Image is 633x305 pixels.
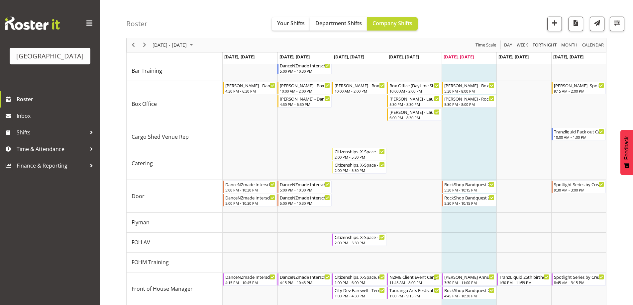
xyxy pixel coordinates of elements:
span: [DATE], [DATE] [334,54,364,60]
div: DanceNZmade Interschool Comp 2025 FOHM Shift - [PERSON_NAME] [280,273,330,280]
span: FOH AV [132,238,150,246]
button: Add a new shift [547,17,562,31]
div: 5:00 PM - 10:30 PM [280,68,330,74]
div: DanceNZmade Interschool Comp 2025 - [PERSON_NAME] [280,62,330,69]
button: Next [140,41,149,49]
span: [DATE], [DATE] [553,54,583,60]
div: Box Office"s event - Box Office (Daytime Shifts) - Wendy Auld Begin From Thursday, August 14, 202... [387,82,441,94]
span: Box Office [132,100,157,108]
div: 5:00 PM - 10:30 PM [280,187,330,192]
div: [PERSON_NAME] -Spotlight Series - Troupes - Creative - [PERSON_NAME] [554,82,604,89]
div: 1:00 PM - 9:15 PM [389,293,440,298]
div: 5:00 PM - 10:30 PM [225,200,275,206]
h4: Roster [126,20,148,28]
div: Citizenships. X-Space - [PERSON_NAME] [335,234,385,240]
div: Box Office"s event - Bobby - Lea - Rockquest - Bobby-Lea Awhina Cassidy Begin From Friday, August... [442,95,496,108]
div: Box Office"s event - Bobby Lea - Launch Festival - Bobby-Lea Awhina Cassidy Begin From Thursday, ... [387,95,441,108]
div: Box Office"s event - Robin - DanceNZmade - Robin Hendriks Begin From Monday, August 11, 2025 at 4... [223,82,277,94]
div: Front of House Manager"s event - TranzLiquid 25th birthday Cargo Shed - Davey Van Gooswilligen Be... [497,273,551,286]
div: [PERSON_NAME] - Launch Festival - [PERSON_NAME] Awhina [PERSON_NAME] [389,95,440,102]
button: Send a list of all shifts for the selected filtered period to all rostered employees. [590,17,604,31]
span: Finance & Reporting [17,161,86,171]
div: 1:30 PM - 11:59 PM [499,280,549,285]
button: Department Shifts [310,17,367,31]
span: [DATE], [DATE] [224,54,255,60]
div: Box Office"s event - DAVID - Launch - Arts Festival - David Tauranga Begin From Thursday, August ... [387,108,441,121]
span: Company Shifts [372,20,412,27]
div: Citizenships. X-Space - [PERSON_NAME] [335,148,385,155]
div: Box Office"s event - Wendy - Box Office - ROCKQUEST - Wendy Auld Begin From Friday, August 15, 20... [442,82,496,94]
div: Front of House Manager"s event - City Dev Farewell - Terrace Rooms - Aaron Smart Begin From Wedne... [332,286,386,299]
div: Door"s event - DanceNZmade Interschool Comp 2025 - Michelle Bradbury Begin From Tuesday, August 1... [277,181,332,193]
div: August 11 - 17, 2025 [150,38,197,52]
div: 1:00 PM - 4:30 PM [335,293,385,298]
div: Box Office"s event - Renee - Box Office (Daytime Shifts) - Renée Hewitt Begin From Wednesday, Aug... [332,82,386,94]
span: Department Shifts [315,20,362,27]
span: Cargo Shed Venue Rep [132,133,189,141]
div: 2:00 PM - 5:30 PM [335,154,385,160]
div: Front of House Manager"s event - Citizenships. X-Space. FOHM - Valerie Donaldson Begin From Wedne... [332,273,386,286]
div: 5:00 PM - 10:30 PM [280,200,330,206]
div: [PERSON_NAME] - DanceNZmade - [PERSON_NAME] [225,82,275,89]
div: [PERSON_NAME] - Box Office - ROCKQUEST - [PERSON_NAME] [444,82,494,89]
span: Shifts [17,127,86,137]
span: Flyman [132,218,150,226]
div: 2:00 PM - 5:30 PM [335,240,385,245]
button: Month [581,41,605,49]
button: Feedback - Show survey [620,130,633,175]
div: Front of House Manager"s event - NZME Client Event Cargo Shed - Aaron Smart Begin From Thursday, ... [387,273,441,286]
button: Download a PDF of the roster according to the set date range. [569,17,583,31]
div: 5:30 PM - 10:15 PM [444,187,494,192]
div: Door"s event - Spotlight Series by Create the Bay (Troupes) - Amanda Clark Begin From Sunday, Aug... [552,181,606,193]
span: [DATE], [DATE] [444,54,474,60]
span: Day [503,41,513,49]
div: Door"s event - RockShop Bandquest 2025 - Sumner Raos Begin From Friday, August 15, 2025 at 5:30:0... [442,194,496,206]
div: RockShop Bandquest 2025 - [PERSON_NAME] [444,194,494,201]
div: 3:30 PM - 11:00 PM [444,280,494,285]
td: Bar Training resource [127,61,223,81]
div: RockShop Bandquest 2025 FOHM Shift - [PERSON_NAME] [444,287,494,293]
span: Fortnight [532,41,557,49]
div: DanceNZmade Interschool Comp 2025 - [PERSON_NAME] [280,181,330,188]
div: 4:30 PM - 6:30 PM [280,102,330,107]
div: 5:30 PM - 8:00 PM [444,102,494,107]
div: [PERSON_NAME] - Box Office (Daytime Shifts) - [PERSON_NAME] [280,82,330,89]
div: previous period [128,38,139,52]
div: next period [139,38,150,52]
div: Front of House Manager"s event - Tauranga Arts Festival Launch FOHM Shift - Robin Hendriks Begin ... [387,286,441,299]
div: RockShop Bandquest 2025 - [PERSON_NAME] [444,181,494,188]
div: 6:00 PM - 8:30 PM [389,115,440,120]
div: 10:00 AM - 1:00 PM [554,134,604,140]
div: 4:15 PM - 10:45 PM [225,280,275,285]
div: Box Office"s event - Valerie -Spotlight Series - Troupes - Creative - Valerie Donaldson Begin Fro... [552,82,606,94]
span: [DATE] - [DATE] [152,41,187,49]
img: Rosterit website logo [5,17,60,30]
div: Spotlight Series by Create the Bay (Troupes) FOHM Shift - [PERSON_NAME] [554,273,604,280]
button: Company Shifts [367,17,418,31]
div: Door"s event - RockShop Bandquest 2025 - Elea Hargreaves Begin From Friday, August 15, 2025 at 5:... [442,181,496,193]
div: Tranzliquid Pack out Cargo Shed - [PERSON_NAME] [554,128,604,135]
div: [PERSON_NAME] - DanceNZmade - [PERSON_NAME] [280,95,330,102]
span: [DATE], [DATE] [389,54,419,60]
span: Time Scale [475,41,497,49]
div: Spotlight Series by Create the Bay (Troupes) - [PERSON_NAME] [554,181,604,188]
div: 10:00 AM - 2:00 PM [335,88,385,94]
div: Box Office"s event - Wendy - DanceNZmade - Wendy Auld Begin From Tuesday, August 12, 2025 at 4:30... [277,95,332,108]
td: FOHM Training resource [127,253,223,272]
button: Timeline Day [503,41,513,49]
div: DanceNZmade Interschool Comp 2025 - [PERSON_NAME] [225,181,275,188]
span: [DATE], [DATE] [498,54,529,60]
div: 2:00 PM - 5:30 PM [335,168,385,173]
span: Roster [17,94,96,104]
div: Tauranga Arts Festival Launch FOHM Shift - [PERSON_NAME] [389,287,440,293]
div: NZME Client Event Cargo Shed - [PERSON_NAME] [389,273,440,280]
button: Fortnight [532,41,558,49]
span: Time & Attendance [17,144,86,154]
td: Box Office resource [127,81,223,127]
div: [PERSON_NAME] - Rockquest - [PERSON_NAME] Awhina [PERSON_NAME] [444,95,494,102]
div: 5:30 PM - 8:00 PM [444,88,494,94]
div: 8:45 AM - 3:15 PM [554,280,604,285]
div: Box Office (Daytime Shifts) - [PERSON_NAME] [389,82,440,89]
span: Inbox [17,111,96,121]
span: Your Shifts [277,20,305,27]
